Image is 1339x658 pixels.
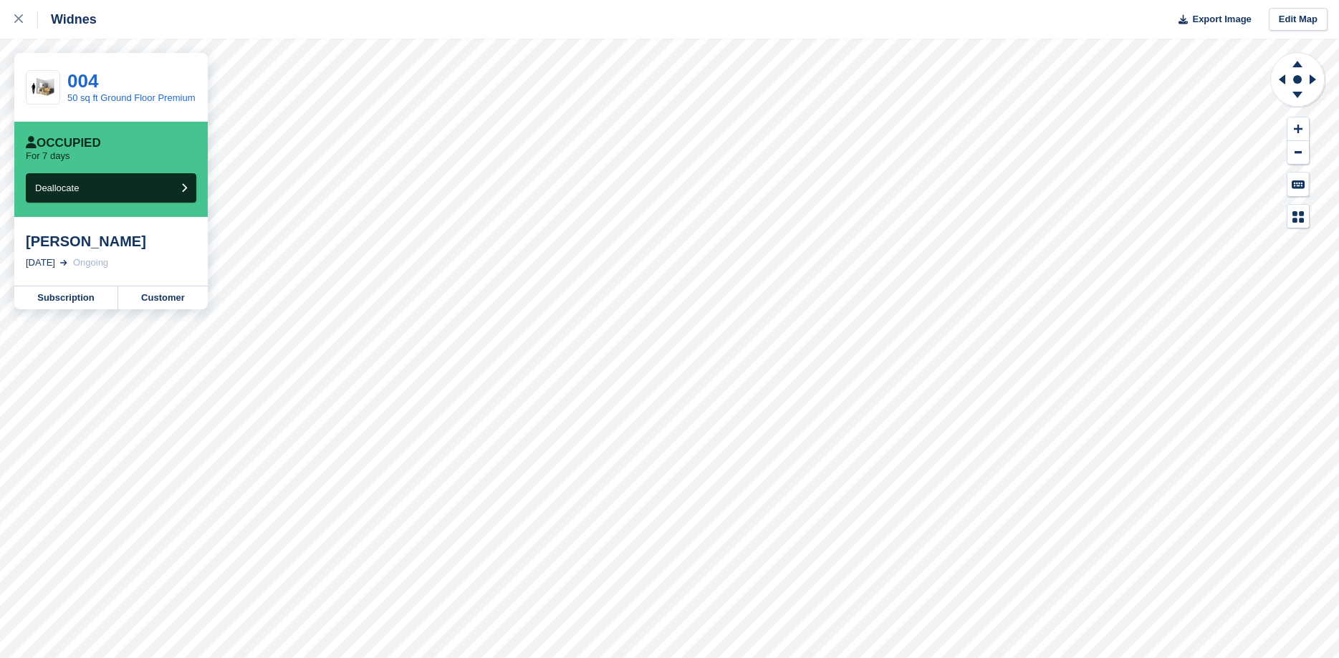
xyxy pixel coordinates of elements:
[26,136,101,150] div: Occupied
[73,256,108,270] div: Ongoing
[118,286,208,309] a: Customer
[27,75,59,100] img: 50gfp.jpg
[14,286,118,309] a: Subscription
[1287,205,1309,228] button: Map Legend
[67,92,195,103] a: 50 sq ft Ground Floor Premium
[26,173,196,203] button: Deallocate
[38,11,97,28] div: Widnes
[1269,8,1328,32] a: Edit Map
[26,256,55,270] div: [DATE]
[1192,12,1251,26] span: Export Image
[60,260,67,266] img: arrow-right-light-icn-cde0832a797a2874e46488d9cf13f60e5c3a73dbe684e267c42b8395dfbc2abf.svg
[1287,117,1309,141] button: Zoom In
[26,150,69,162] p: For 7 days
[35,183,79,193] span: Deallocate
[1287,141,1309,165] button: Zoom Out
[26,233,196,250] div: [PERSON_NAME]
[1287,173,1309,196] button: Keyboard Shortcuts
[1170,8,1252,32] button: Export Image
[67,70,98,92] a: 004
